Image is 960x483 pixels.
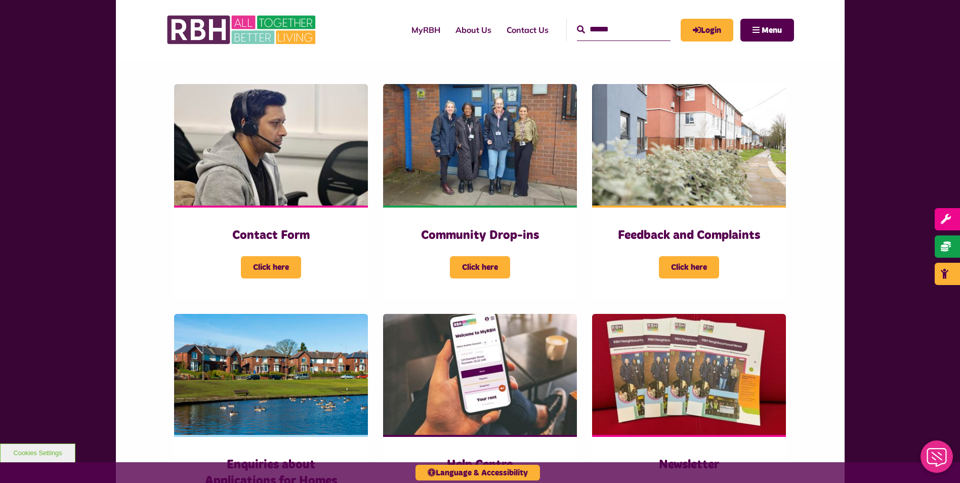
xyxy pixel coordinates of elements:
span: Click here [659,256,719,278]
a: Feedback and Complaints Click here [592,84,786,299]
img: SAZMEDIA RBH 22FEB24 97 [592,84,786,206]
img: RBH [166,10,318,50]
h3: Newsletter [612,457,766,473]
a: Community Drop-ins Click here [383,84,577,299]
input: Search [577,19,671,41]
span: Click here [241,256,301,278]
a: MyRBH [404,16,448,44]
h3: Help Centre [403,457,557,473]
a: Contact Form Click here [174,84,368,299]
h3: Feedback and Complaints [612,228,766,244]
h3: Community Drop-ins [403,228,557,244]
a: About Us [448,16,499,44]
a: Contact Us [499,16,556,44]
h3: Contact Form [194,228,348,244]
button: Language & Accessibility [415,465,540,480]
img: RBH Newsletter Copies [592,314,786,435]
img: Dewhirst Rd 03 [174,314,368,435]
img: Heywood Drop In 2024 [383,84,577,206]
img: Contact Centre February 2024 (4) [174,84,368,206]
span: Click here [450,256,510,278]
span: Menu [762,26,782,34]
img: Myrbh Man Wth Mobile Correct [383,314,577,435]
iframe: Netcall Web Assistant for live chat [914,437,960,483]
button: Navigation [740,19,794,42]
a: MyRBH [681,19,733,42]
